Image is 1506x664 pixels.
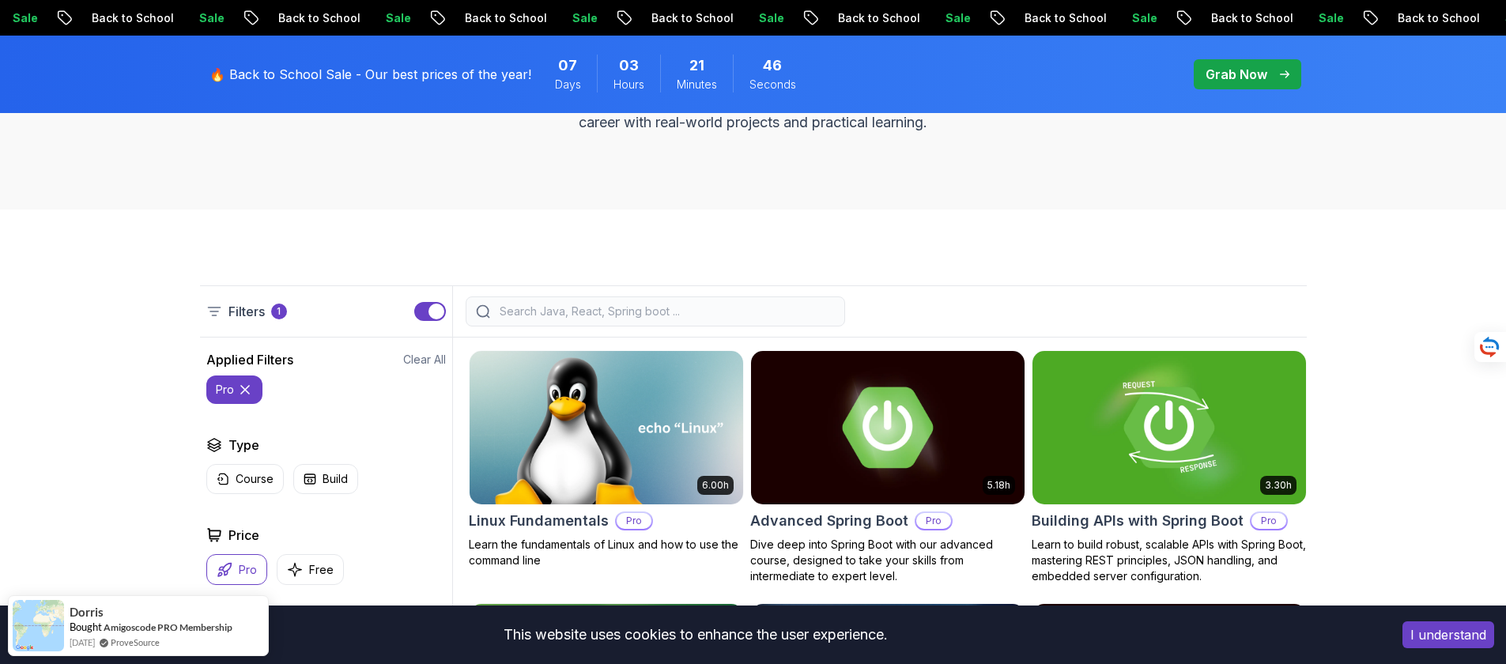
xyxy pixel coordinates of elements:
span: 21 Minutes [689,55,704,77]
div: This website uses cookies to enhance the user experience. [12,617,1379,652]
span: 3 Hours [619,55,639,77]
p: 1 [277,305,281,318]
h2: Type [228,436,259,455]
p: Learn to build robust, scalable APIs with Spring Boot, mastering REST principles, JSON handling, ... [1032,537,1307,584]
p: 6.00h [702,479,729,492]
img: Advanced Spring Boot card [751,351,1025,504]
button: Course [206,464,284,494]
span: 7 Days [558,55,577,77]
p: Sale [1293,10,1344,26]
p: Pro [617,513,651,529]
p: Sale [1107,10,1157,26]
p: Back to School [1186,10,1293,26]
img: Linux Fundamentals card [470,351,743,504]
span: Minutes [677,77,717,92]
p: Back to School [999,10,1107,26]
p: 5.18h [987,479,1010,492]
span: Dorris [70,606,104,619]
p: 🔥 Back to School Sale - Our best prices of the year! [209,65,531,84]
p: Course [236,471,274,487]
p: pro [216,382,234,398]
a: Advanced Spring Boot card5.18hAdvanced Spring BootProDive deep into Spring Boot with our advanced... [750,350,1025,584]
p: Filters [228,302,265,321]
img: Building APIs with Spring Boot card [1032,351,1306,504]
p: 3.30h [1265,479,1292,492]
span: Bought [70,621,102,633]
h2: Applied Filters [206,350,293,369]
button: Build [293,464,358,494]
p: Learn the fundamentals of Linux and how to use the command line [469,537,744,568]
p: Sale [547,10,598,26]
h2: Price [228,526,259,545]
a: ProveSource [111,636,160,649]
p: Sale [174,10,225,26]
span: [DATE] [70,636,95,649]
p: Back to School [1372,10,1480,26]
p: Pro [1251,513,1286,529]
p: Pro [916,513,951,529]
button: Clear All [403,352,446,368]
p: Back to School [253,10,360,26]
span: Hours [613,77,644,92]
a: Linux Fundamentals card6.00hLinux FundamentalsProLearn the fundamentals of Linux and how to use t... [469,350,744,568]
h2: Advanced Spring Boot [750,510,908,532]
button: Pro [206,554,267,585]
p: Back to School [66,10,174,26]
p: Back to School [440,10,547,26]
button: Free [277,554,344,585]
button: pro [206,375,262,404]
span: Days [555,77,581,92]
img: provesource social proof notification image [13,600,64,651]
p: Free [309,562,334,578]
p: Back to School [813,10,920,26]
p: Pro [239,562,257,578]
input: Search Java, React, Spring boot ... [496,304,835,319]
p: Sale [920,10,971,26]
button: Accept cookies [1402,621,1494,648]
h2: Building APIs with Spring Boot [1032,510,1244,532]
p: Build [323,471,348,487]
span: 46 Seconds [763,55,782,77]
span: Seconds [749,77,796,92]
p: Dive deep into Spring Boot with our advanced course, designed to take your skills from intermedia... [750,537,1025,584]
h2: Linux Fundamentals [469,510,609,532]
p: Back to School [626,10,734,26]
p: Grab Now [1206,65,1267,84]
a: Building APIs with Spring Boot card3.30hBuilding APIs with Spring BootProLearn to build robust, s... [1032,350,1307,584]
p: Sale [360,10,411,26]
a: Amigoscode PRO Membership [104,621,232,633]
p: Sale [734,10,784,26]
